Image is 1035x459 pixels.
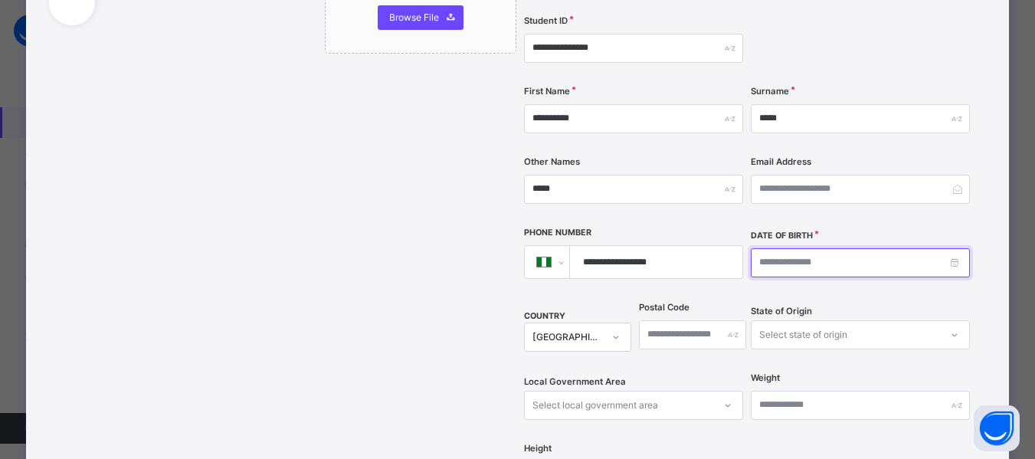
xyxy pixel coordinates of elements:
label: First Name [524,85,570,98]
span: Local Government Area [524,375,626,389]
label: Email Address [751,156,811,169]
div: Select state of origin [759,320,847,349]
span: Browse File [389,11,439,25]
label: Height [524,442,552,455]
span: COUNTRY [524,311,565,321]
span: State of Origin [751,305,812,318]
button: Open asap [974,405,1020,451]
label: Weight [751,372,780,385]
label: Date of Birth [751,230,813,242]
label: Postal Code [639,301,689,314]
label: Surname [751,85,789,98]
label: Other Names [524,156,580,169]
label: Phone Number [524,227,591,239]
div: Select local government area [532,391,658,420]
label: Student ID [524,15,568,28]
div: [GEOGRAPHIC_DATA] [532,330,603,344]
